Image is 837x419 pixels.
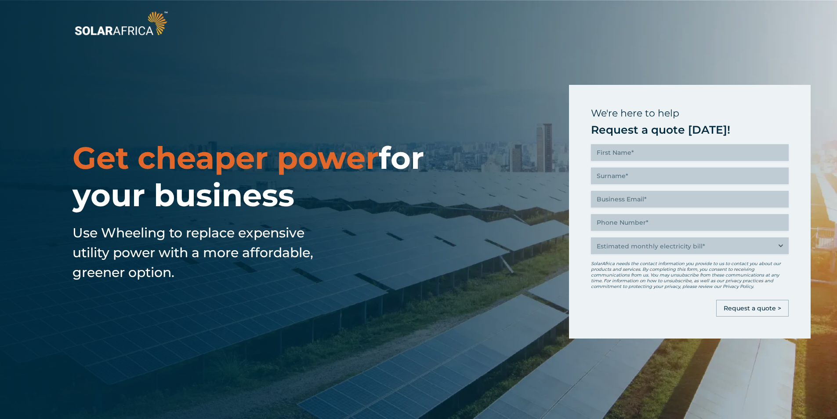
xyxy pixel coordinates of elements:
input: Phone Number* [591,214,789,231]
p: We're here to help [591,105,789,122]
input: Surname* [591,168,789,184]
input: Request a quote > [716,300,789,317]
p: SolarAfrica needs the contact information you provide to us to contact you about our products and... [591,261,789,289]
input: Business Email* [591,191,789,208]
span: Get cheaper power [72,139,379,177]
p: Request a quote [DATE]! [591,122,789,138]
h1: for your business [72,139,437,214]
h5: Use Wheeling to replace expensive utility power with a more affordable, greener option. [72,223,327,282]
input: First Name* [591,144,789,161]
